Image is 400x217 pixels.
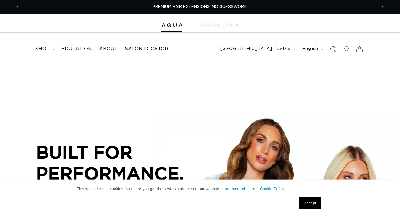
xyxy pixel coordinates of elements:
[326,43,340,56] summary: Search
[58,42,95,56] a: Education
[376,2,389,13] button: Next announcement
[11,2,24,13] button: Previous announcement
[221,187,285,191] a: Learn more about our Cookie Policy.
[99,46,118,52] span: About
[121,42,172,56] a: Salon Locator
[161,23,182,27] img: Aqua Hair Extensions
[302,46,318,52] span: English
[299,197,321,209] a: Accept
[61,46,92,52] span: Education
[153,5,247,9] span: PREMIUM HAIR EXTENSIONS. NO GUESSWORK.
[35,46,50,52] span: shop
[125,46,168,52] span: Salon Locator
[77,186,323,192] p: This website uses cookies to ensure you get the best experience on our website.
[95,42,121,56] a: About
[220,46,290,52] span: [GEOGRAPHIC_DATA] | USD $
[217,43,298,55] button: [GEOGRAPHIC_DATA] | USD $
[298,43,326,55] button: English
[201,23,239,27] img: aqualyna.com
[31,42,58,56] summary: shop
